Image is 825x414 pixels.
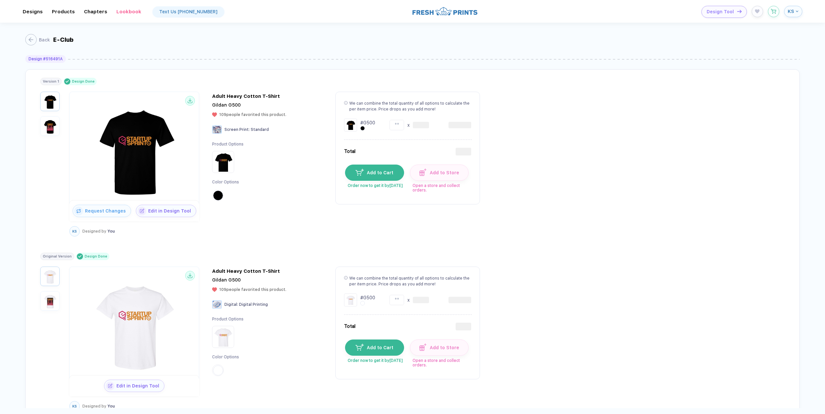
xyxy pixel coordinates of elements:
[116,9,141,15] div: Lookbook
[345,339,404,356] button: iconAdd to Cart
[345,165,404,181] button: iconAdd to Cart
[212,102,241,108] span: Gildan G500
[345,181,403,188] span: Order now to get it by [DATE]
[69,401,80,411] button: KS
[224,127,250,132] span: Screen Print :
[72,229,77,234] span: KS
[701,6,747,18] button: Design Toolicon
[146,208,196,213] span: Edit in Design Tool
[69,226,80,236] button: KS
[43,254,72,259] div: Original Version
[212,179,244,185] div: Color Options
[364,345,394,350] span: Add to Cart
[364,170,394,175] span: Add to Cart
[42,118,58,134] img: 5a2981fd-60cb-469c-9ad1-fad61babb087_nt_back_1757368166329.jpg
[212,142,244,147] div: Product Options
[355,344,364,350] img: icon
[71,98,197,199] img: 5a2981fd-60cb-469c-9ad1-fad61babb087_nt_front_1757368166326.jpg
[116,9,141,15] div: LookbookToggle dropdown menu chapters
[84,9,107,15] div: ChaptersToggle dropdown menu chapters
[72,404,77,408] span: KS
[82,229,106,234] span: Designed by
[345,356,403,363] span: Order now to get it by [DATE]
[360,120,375,126] div: # G500
[82,404,106,408] span: Designed by
[29,57,63,61] div: Design # 516491A
[344,293,357,306] img: Design Group Summary Cell
[104,380,164,392] button: iconEdit in Design Tool
[360,294,375,301] div: # G500
[212,125,222,134] img: Screen Print
[42,93,58,109] img: 5a2981fd-60cb-469c-9ad1-fad61babb087_nt_front_1757368166326.jpg
[159,9,218,14] div: Text Us [PHONE_NUMBER]
[213,152,233,172] img: Product Option
[219,112,286,117] span: 109 people favorited this product.
[410,356,468,367] span: Open a store and collect orders.
[410,165,469,181] button: iconAdd to Store
[53,36,74,43] div: E-Club
[426,170,459,175] span: Add to Store
[82,229,115,234] div: You
[407,122,410,128] div: x
[784,6,802,17] button: KS
[23,9,43,15] div: DesignsToggle dropdown menu
[349,100,471,112] div: We can combine the total quantity of all options to calculate the per item price. Price drops as ...
[212,93,280,99] div: Adult Heavy Cotton T-Shirt
[73,205,131,217] button: iconRequest Changes
[82,404,115,408] div: You
[42,268,58,284] img: d4bce473-d65b-417c-8401-e112017f91df_nt_front_1757362917754.jpg
[153,6,224,17] a: Text Us [PHONE_NUMBER]
[212,268,280,274] div: Adult Heavy Cotton T-Shirt
[344,119,357,132] img: Design Group Summary Cell
[355,169,364,175] img: icon
[251,127,269,132] span: Standard
[239,302,268,307] span: Digital Printing
[71,272,197,374] img: d4bce473-d65b-417c-8401-e112017f91df_nt_front_1757362917754.jpg
[212,316,244,322] div: Product Options
[707,9,734,15] span: Design Tool
[410,181,468,192] span: Open a store and collect orders.
[85,254,107,259] div: Design Done
[224,302,238,307] span: Digital :
[219,287,286,292] span: 109 people favorited this product.
[737,10,742,13] img: icon
[72,79,95,84] div: Design Done
[43,79,59,84] div: Version 1
[136,205,196,217] button: iconEdit in Design Tool
[25,34,50,45] button: Back
[407,297,410,303] div: x
[410,339,469,356] button: iconAdd to Store
[42,293,58,309] img: d4bce473-d65b-417c-8401-e112017f91df_nt_back_1757362917757.jpg
[212,277,241,282] span: Gildan G500
[212,354,244,360] div: Color Options
[74,207,83,215] img: icon
[83,208,131,213] span: Request Changes
[413,6,477,16] img: logo
[137,207,146,215] img: icon
[426,345,459,350] span: Add to Store
[419,343,427,351] img: icon
[114,383,164,388] span: Edit in Design Tool
[419,168,427,176] img: icon
[52,9,75,15] div: ProductsToggle dropdown menu
[788,8,794,14] span: KS
[106,382,114,390] img: icon
[349,275,471,287] div: We can combine the total quantity of all options to calculate the per item price. Price drops as ...
[212,300,222,309] img: Digital
[344,323,355,330] div: Total
[344,148,355,155] div: Total
[213,327,233,347] img: Product Option
[39,37,50,42] div: Back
